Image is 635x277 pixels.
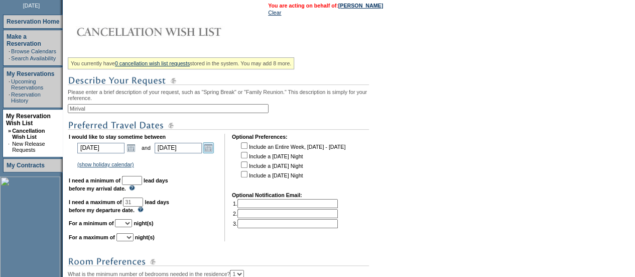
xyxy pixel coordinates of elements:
td: 2. [233,209,338,218]
img: questionMark_lightBlue.gif [129,185,135,191]
b: For a maximum of [69,234,115,240]
span: [DATE] [23,3,40,9]
td: · [9,78,10,90]
a: 0 cancellation wish list requests [115,60,190,66]
td: Include an Entire Week, [DATE] - [DATE] Include a [DATE] Night Include a [DATE] Night Include a [... [239,141,345,185]
a: My Contracts [7,162,45,169]
b: lead days before my arrival date. [69,177,168,192]
a: Reservation Home [7,18,59,25]
a: [PERSON_NAME] [338,3,383,9]
a: Cancellation Wish List [12,128,45,140]
a: New Release Requests [12,141,45,153]
input: Date format: M/D/Y. Shortcut keys: [T] for Today. [UP] or [.] for Next Day. [DOWN] or [,] for Pre... [77,143,124,153]
td: · [8,141,11,153]
img: Cancellation Wish List [68,22,269,42]
b: lead days before my departure date. [69,199,169,213]
td: 1. [233,199,338,208]
a: My Reservations [7,70,54,77]
b: Optional Preferences: [232,134,288,140]
img: questionMark_lightBlue.gif [138,207,144,212]
b: I need a minimum of [69,177,120,183]
a: Browse Calendars [11,48,56,54]
a: Reservation History [11,91,41,104]
a: Clear [268,10,281,16]
b: night(s) [134,220,153,226]
a: My Reservation Wish List [6,113,51,127]
td: · [9,91,10,104]
td: · [9,55,10,61]
b: night(s) [135,234,155,240]
b: For a minimum of [69,220,113,226]
td: · [9,48,10,54]
b: I need a maximum of [69,199,121,205]
a: Make a Reservation [7,33,41,47]
input: Date format: M/D/Y. Shortcut keys: [T] for Today. [UP] or [.] for Next Day. [DOWN] or [,] for Pre... [155,143,202,153]
a: (show holiday calendar) [77,161,134,167]
a: Upcoming Reservations [11,78,43,90]
a: Open the calendar popup. [203,142,214,153]
a: Open the calendar popup. [125,142,137,153]
b: I would like to stay sometime between [69,134,166,140]
b: Optional Notification Email: [232,192,302,198]
img: subTtlRoomPreferences.gif [68,255,369,268]
b: » [8,128,11,134]
a: Search Availability [11,55,56,61]
td: 3. [233,219,338,228]
div: You currently have stored in the system. You may add 8 more. [68,57,294,69]
span: You are acting on behalf of: [268,3,383,9]
td: and [140,141,152,155]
